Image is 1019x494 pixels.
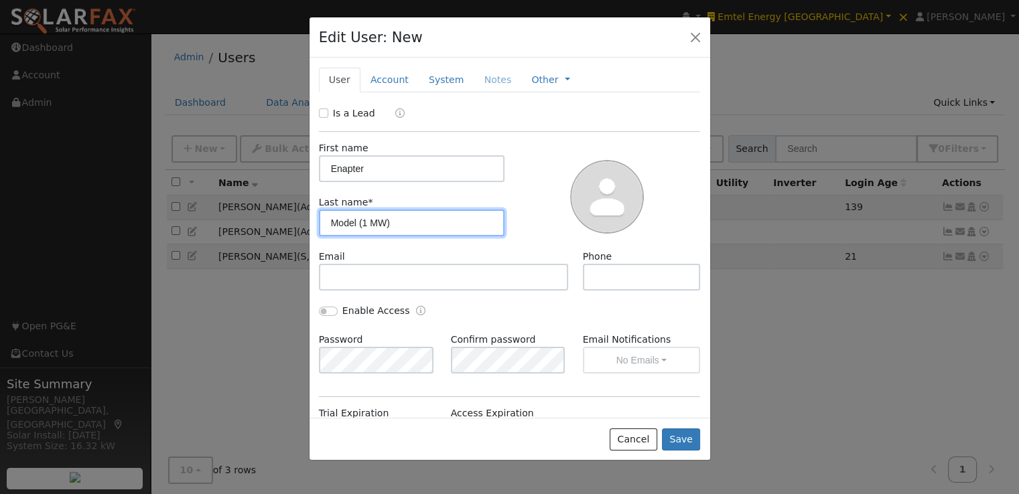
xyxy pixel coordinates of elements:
a: Account [360,68,419,92]
h4: Edit User: New [319,27,423,48]
label: First name [319,141,368,155]
label: Email Notifications [583,333,701,347]
label: Confirm password [451,333,536,347]
label: Access Expiration [451,406,534,420]
a: Other [531,73,558,87]
a: User [319,68,360,92]
a: Enable Access [416,304,425,319]
label: Last name [319,195,373,210]
label: Email [319,250,345,264]
button: Cancel [610,428,657,451]
a: System [419,68,474,92]
label: Enable Access [342,304,410,318]
label: Trial Expiration [319,406,389,420]
input: Is a Lead [319,108,328,118]
button: Save [662,428,701,451]
a: Lead [385,106,405,122]
label: Password [319,333,363,347]
label: Is a Lead [333,106,375,120]
span: Required [368,197,372,208]
label: Phone [583,250,612,264]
